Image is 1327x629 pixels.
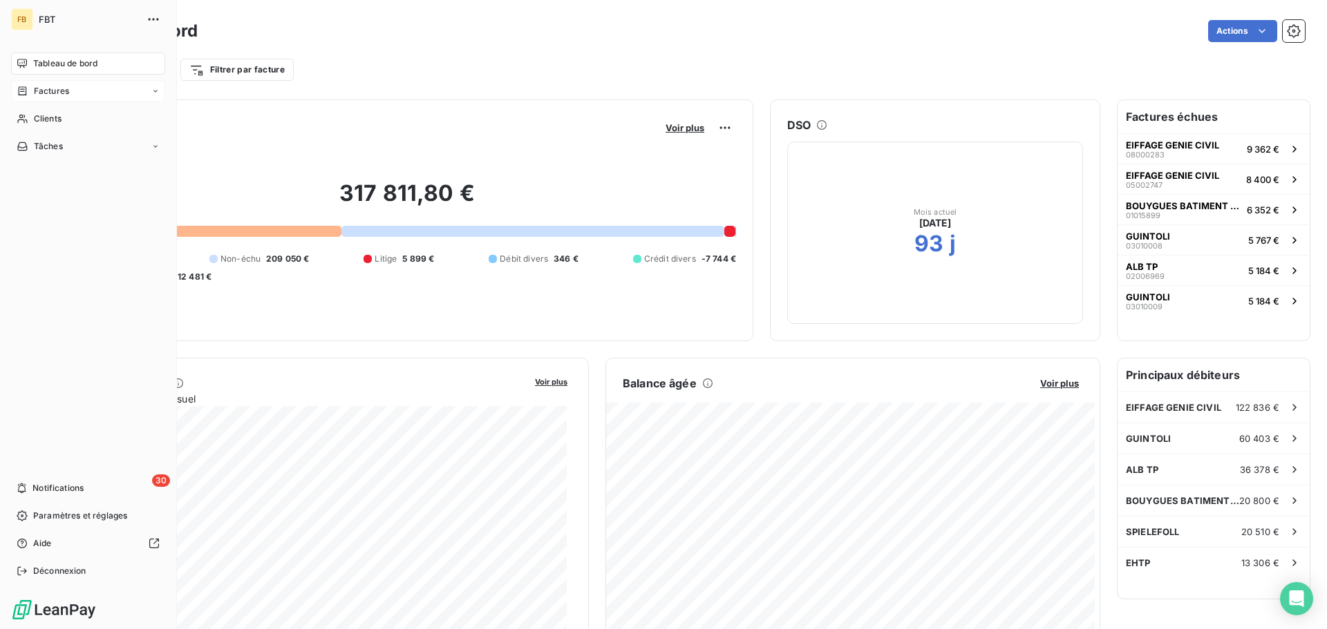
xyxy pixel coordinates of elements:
span: 346 € [554,253,578,265]
span: Débit divers [500,253,548,265]
span: 20 800 € [1239,495,1279,506]
span: 5 899 € [402,253,434,265]
span: GUINTOLI [1126,433,1171,444]
a: Aide [11,532,165,554]
span: Factures [34,85,69,97]
span: Voir plus [535,377,567,387]
button: Voir plus [1036,377,1083,389]
span: -7 744 € [702,253,736,265]
span: 5 767 € [1248,235,1279,246]
span: GUINTOLI [1126,231,1170,242]
span: 60 403 € [1239,433,1279,444]
span: EIFFAGE GENIE CIVIL [1126,170,1219,181]
span: ALB TP [1126,464,1158,475]
div: FB [11,8,33,30]
span: [DATE] [919,216,952,230]
span: Chiffre d'affaires mensuel [78,391,525,406]
span: 5 184 € [1248,296,1279,307]
h6: DSO [787,117,811,133]
button: EIFFAGE GENIE CIVIL080002839 362 € [1118,133,1310,164]
button: Filtrer par facture [180,59,294,81]
span: 03010009 [1126,302,1163,311]
button: ALB TP020069695 184 € [1118,255,1310,285]
h2: 93 [914,230,943,258]
button: Voir plus [531,375,572,387]
span: Paramètres et réglages [33,510,127,522]
span: Tâches [34,140,63,153]
span: 20 510 € [1241,526,1279,537]
span: ALB TP [1126,261,1158,272]
span: Tableau de bord [33,57,97,70]
button: Actions [1208,20,1277,42]
span: Non-échu [220,253,261,265]
h6: Principaux débiteurs [1118,358,1310,391]
button: GUINTOLI030100085 767 € [1118,224,1310,255]
button: GUINTOLI030100095 184 € [1118,285,1310,316]
span: Déconnexion [33,565,86,577]
span: BOUYGUES BATIMENT IDF S27X [1126,495,1239,506]
h6: Balance âgée [623,375,697,391]
span: 05002747 [1126,181,1163,189]
span: 03010008 [1126,242,1163,250]
button: EIFFAGE GENIE CIVIL050027478 400 € [1118,164,1310,194]
span: Voir plus [666,122,704,133]
h6: Factures échues [1118,100,1310,133]
span: 9 362 € [1247,144,1279,155]
span: -12 481 € [173,271,211,283]
span: 30 [152,474,170,487]
span: FBT [39,14,138,25]
span: Voir plus [1040,378,1079,389]
span: Notifications [32,482,84,494]
span: Clients [34,113,62,125]
span: Mois actuel [914,208,957,216]
span: EIFFAGE GENIE CIVIL [1126,402,1221,413]
span: 5 184 € [1248,265,1279,276]
button: Voir plus [661,122,708,134]
span: EIFFAGE GENIE CIVIL [1126,139,1219,151]
span: 122 836 € [1236,402,1279,413]
span: 01015899 [1126,211,1160,220]
span: Litige [375,253,397,265]
button: BOUYGUES BATIMENT IDF S27X010158996 352 € [1118,194,1310,224]
span: SPIELEFOLL [1126,526,1180,537]
img: Logo LeanPay [11,599,97,621]
span: 13 306 € [1241,557,1279,568]
span: GUINTOLI [1126,291,1170,302]
span: Aide [33,537,52,550]
span: BOUYGUES BATIMENT IDF S27X [1126,200,1241,211]
h2: 317 811,80 € [78,180,736,221]
span: 209 050 € [266,253,309,265]
h2: j [950,230,956,258]
span: 36 378 € [1240,464,1279,475]
span: 08000283 [1126,151,1165,159]
span: 02006969 [1126,272,1165,280]
div: Open Intercom Messenger [1280,582,1313,615]
span: EHTP [1126,557,1151,568]
span: Crédit divers [644,253,696,265]
span: 6 352 € [1247,204,1279,215]
span: 8 400 € [1246,174,1279,185]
